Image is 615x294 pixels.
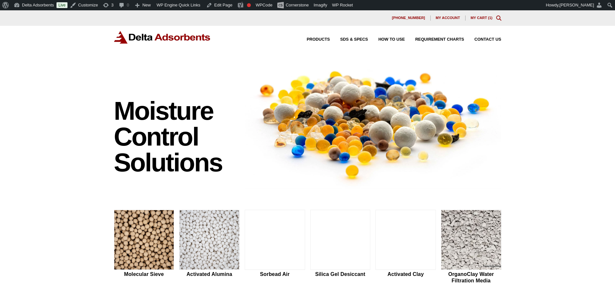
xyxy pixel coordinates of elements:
div: Toggle Modal Content [496,15,501,21]
span: SDS & SPECS [340,37,368,42]
a: How to Use [368,37,405,42]
a: Live [56,2,67,8]
img: Delta Adsorbents [114,31,211,44]
span: Products [307,37,330,42]
a: My account [431,15,466,21]
h2: Sorbead Air [245,271,305,277]
a: Contact Us [464,37,501,42]
a: Requirement Charts [405,37,464,42]
div: Focus keyphrase not set [247,3,251,7]
span: 1 [489,16,491,20]
span: My account [436,16,460,20]
h2: Activated Clay [375,271,436,277]
h2: Silica Gel Desiccant [310,271,371,277]
a: Silica Gel Desiccant [310,210,371,285]
a: My Cart (1) [471,16,493,20]
a: Sorbead Air [245,210,305,285]
a: SDS & SPECS [330,37,368,42]
h2: Activated Alumina [179,271,240,277]
h2: Molecular Sieve [114,271,174,277]
span: [PHONE_NUMBER] [392,16,425,20]
a: Activated Alumina [179,210,240,285]
span: How to Use [378,37,405,42]
img: Image [245,59,501,189]
span: [PERSON_NAME] [559,3,594,7]
span: Requirement Charts [415,37,464,42]
a: [PHONE_NUMBER] [387,15,431,21]
a: Molecular Sieve [114,210,174,285]
a: Activated Clay [375,210,436,285]
a: OrganoClay Water Filtration Media [441,210,501,285]
h1: Moisture Control Solutions [114,98,239,176]
span: Contact Us [475,37,501,42]
a: Products [296,37,330,42]
h2: OrganoClay Water Filtration Media [441,271,501,283]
